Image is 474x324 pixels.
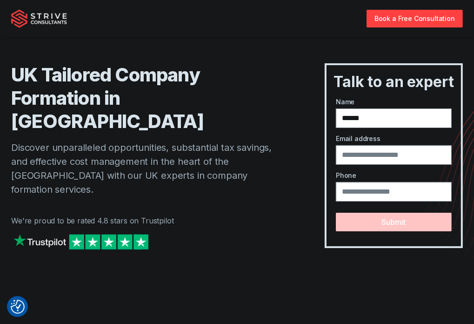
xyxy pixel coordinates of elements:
[11,300,25,314] img: Revisit consent button
[11,300,25,314] button: Consent Preferences
[11,63,287,133] h1: UK Tailored Company Formation in [GEOGRAPHIC_DATA]
[336,170,452,180] label: Phone
[336,97,452,107] label: Name
[11,215,287,226] p: We're proud to be rated 4.8 stars on Trustpilot
[336,213,452,231] button: Submit
[330,73,457,91] h3: Talk to an expert
[11,141,287,196] p: Discover unparalleled opportunities, substantial tax savings, and effective cost management in th...
[11,9,67,28] img: Strive Consultants
[367,10,463,27] a: Book a Free Consultation
[336,134,452,143] label: Email address
[11,232,151,252] img: Strive on Trustpilot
